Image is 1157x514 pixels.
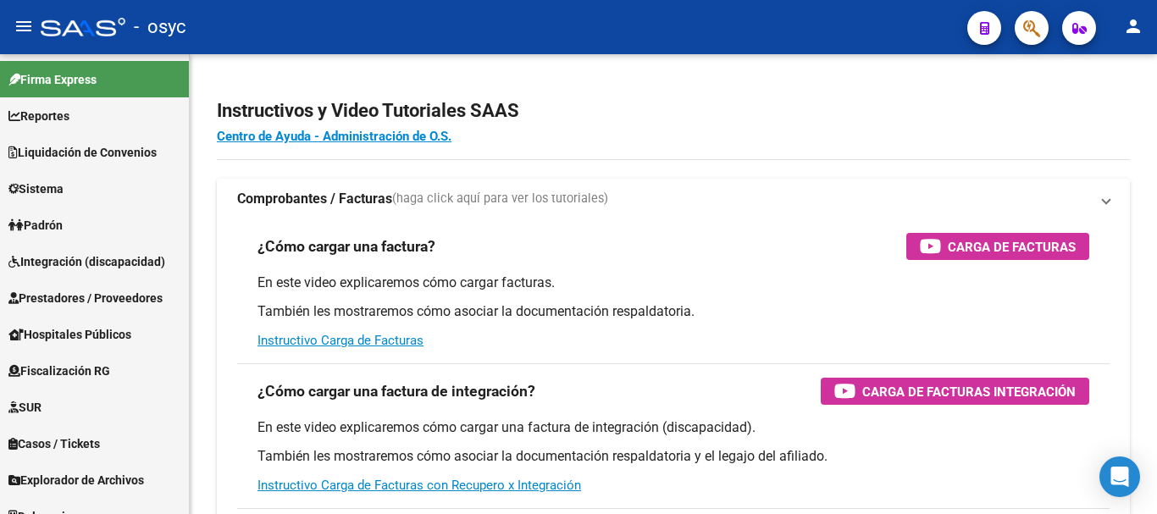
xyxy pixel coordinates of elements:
[257,418,1089,437] p: En este video explicaremos cómo cargar una factura de integración (discapacidad).
[392,190,608,208] span: (haga click aquí para ver los tutoriales)
[8,362,110,380] span: Fiscalización RG
[8,289,163,307] span: Prestadores / Proveedores
[8,434,100,453] span: Casos / Tickets
[8,398,42,417] span: SUR
[8,143,157,162] span: Liquidación de Convenios
[8,180,64,198] span: Sistema
[217,179,1130,219] mat-expansion-panel-header: Comprobantes / Facturas(haga click aquí para ver los tutoriales)
[217,129,451,144] a: Centro de Ayuda - Administración de O.S.
[948,236,1076,257] span: Carga de Facturas
[8,325,131,344] span: Hospitales Públicos
[8,471,144,489] span: Explorador de Archivos
[217,95,1130,127] h2: Instructivos y Video Tutoriales SAAS
[8,107,69,125] span: Reportes
[134,8,186,46] span: - osyc
[257,302,1089,321] p: También les mostraremos cómo asociar la documentación respaldatoria.
[8,70,97,89] span: Firma Express
[257,333,423,348] a: Instructivo Carga de Facturas
[8,216,63,235] span: Padrón
[237,190,392,208] strong: Comprobantes / Facturas
[8,252,165,271] span: Integración (discapacidad)
[862,381,1076,402] span: Carga de Facturas Integración
[821,378,1089,405] button: Carga de Facturas Integración
[257,478,581,493] a: Instructivo Carga de Facturas con Recupero x Integración
[1099,456,1140,497] div: Open Intercom Messenger
[1123,16,1143,36] mat-icon: person
[257,274,1089,292] p: En este video explicaremos cómo cargar facturas.
[14,16,34,36] mat-icon: menu
[257,235,435,258] h3: ¿Cómo cargar una factura?
[906,233,1089,260] button: Carga de Facturas
[257,379,535,403] h3: ¿Cómo cargar una factura de integración?
[257,447,1089,466] p: También les mostraremos cómo asociar la documentación respaldatoria y el legajo del afiliado.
